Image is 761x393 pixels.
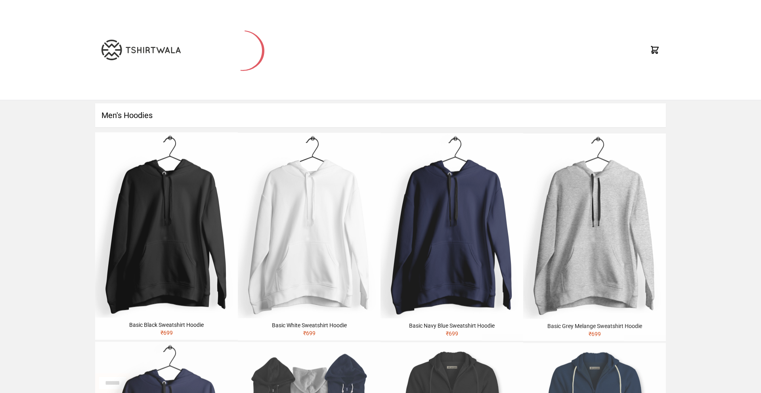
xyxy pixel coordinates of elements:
[101,40,181,60] img: TW-LOGO-400-104.png
[238,133,380,340] a: Basic White Sweatshirt Hoodie₹699
[238,133,380,318] img: hoodie-male-white-1.jpg
[380,133,523,319] img: hoodie-male-navy-blue-1.jpg
[380,133,523,341] a: Basic Navy Blue Sweatshirt Hoodie₹699
[95,103,666,127] h1: Men's Hoodies
[98,321,235,328] div: Basic Black Sweatshirt Hoodie
[241,321,377,329] div: Basic White Sweatshirt Hoodie
[95,132,238,340] a: Basic Black Sweatshirt Hoodie₹699
[523,134,666,319] img: hoodie-male-grey-melange-1.jpg
[526,322,663,330] div: Basic Grey Melange Sweatshirt Hoodie
[384,321,520,329] div: Basic Navy Blue Sweatshirt Hoodie
[95,132,238,318] img: hoodie-male-black-1.jpg
[523,134,666,341] a: Basic Grey Melange Sweatshirt Hoodie₹699
[446,330,458,336] span: ₹ 699
[161,329,173,336] span: ₹ 699
[303,330,315,336] span: ₹ 699
[589,330,601,337] span: ₹ 699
